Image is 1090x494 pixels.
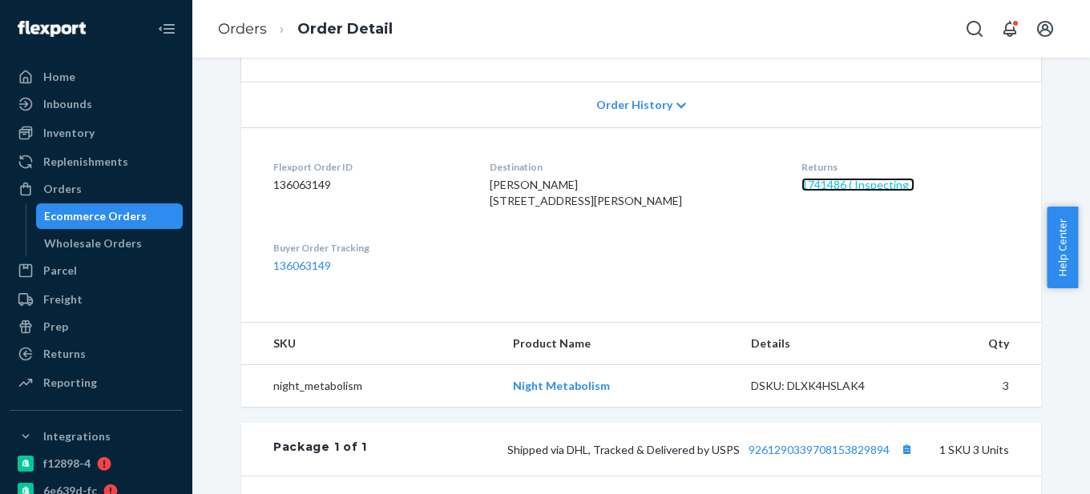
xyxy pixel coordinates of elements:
a: 1741486 ( Inspecting ) [801,178,914,191]
dt: Destination [490,160,777,174]
a: Inbounds [10,91,183,117]
a: Ecommerce Orders [36,203,184,229]
button: Open account menu [1029,13,1061,45]
a: Orders [218,20,267,38]
div: 1 SKU 3 Units [367,439,1009,460]
div: Returns [43,346,86,362]
th: Product Name [500,323,737,365]
div: DSKU: DLXK4HSLAK4 [751,378,902,394]
div: Wholesale Orders [44,235,142,251]
div: Freight [43,291,83,307]
div: Home [43,69,75,85]
div: Integrations [43,428,111,444]
a: 9261290339708153829894 [749,443,890,456]
a: Night Metabolism [513,379,610,392]
a: Prep [10,314,183,339]
div: Orders [43,181,82,197]
a: Orders [10,176,183,202]
button: Open notifications [994,13,1026,45]
span: Shipped via DHL, Tracked & Delivered by USPS [507,443,917,456]
dt: Flexport Order ID [273,160,464,174]
div: Parcel [43,263,77,279]
td: night_metabolism [241,365,500,408]
button: Close Navigation [151,13,183,45]
th: Qty [914,323,1041,365]
a: Replenishments [10,149,183,175]
th: SKU [241,323,500,365]
button: Help Center [1047,207,1078,288]
a: Home [10,64,183,90]
dd: 136063149 [273,177,464,193]
button: Copy tracking number [896,439,917,460]
span: [PERSON_NAME] [STREET_ADDRESS][PERSON_NAME] [490,178,682,207]
div: f12898-4 [43,456,91,472]
div: Prep [43,319,68,335]
div: Replenishments [43,154,128,170]
div: Package 1 of 1 [273,439,367,460]
td: 3 [914,365,1041,408]
button: Integrations [10,424,183,449]
a: 136063149 [273,259,331,272]
div: Ecommerce Orders [44,208,147,224]
a: Returns [10,341,183,367]
button: Open Search Box [959,13,991,45]
a: Wholesale Orders [36,231,184,256]
a: Order Detail [297,20,393,38]
dt: Buyer Order Tracking [273,241,464,255]
div: Inventory [43,125,95,141]
a: Parcel [10,258,183,283]
a: Freight [10,287,183,312]
a: f12898-4 [10,451,183,476]
div: Inbounds [43,96,92,112]
img: Flexport logo [18,21,86,37]
a: Reporting [10,370,183,396]
span: Order History [596,97,672,113]
div: Reporting [43,375,97,391]
th: Details [738,323,914,365]
dt: Returns [801,160,1009,174]
a: Inventory [10,120,183,146]
ol: breadcrumbs [205,6,406,53]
